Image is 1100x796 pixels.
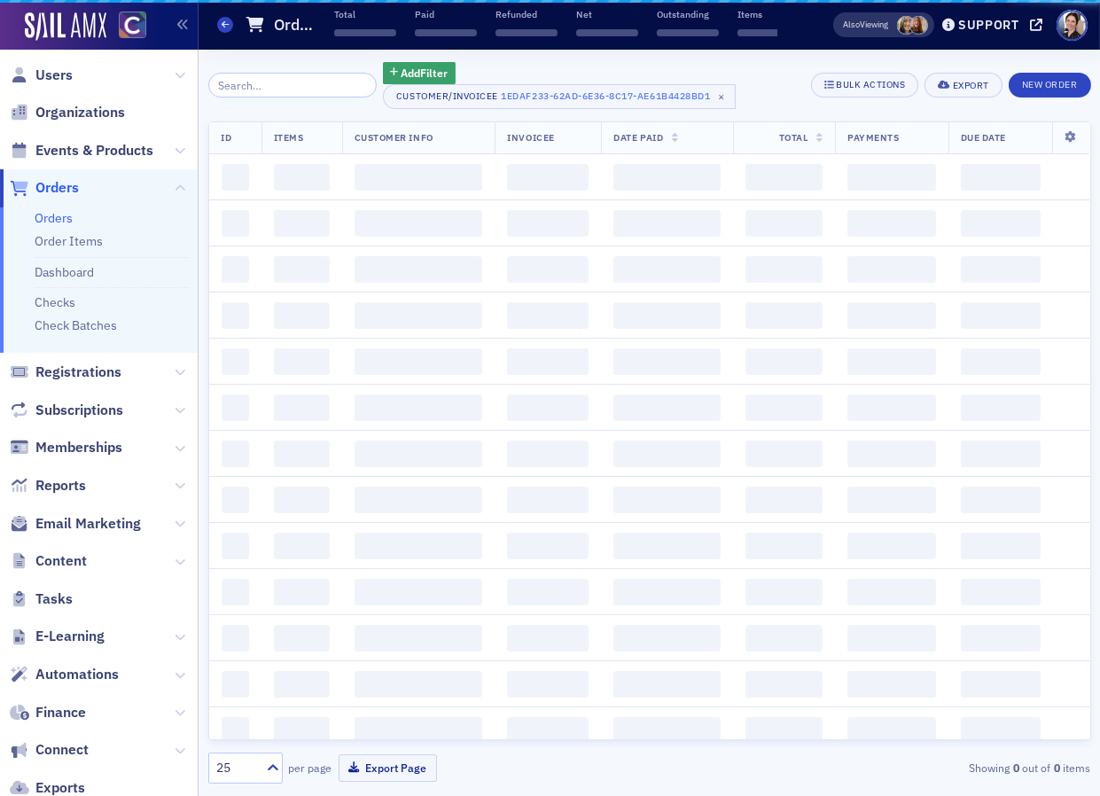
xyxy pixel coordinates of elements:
[35,178,79,198] span: Orders
[274,164,330,191] span: ‌
[961,717,1041,744] span: ‌
[35,551,87,571] span: Content
[1010,760,1023,776] strong: 0
[35,589,73,609] span: Tasks
[847,533,935,559] span: ‌
[613,348,721,375] span: ‌
[274,14,319,35] h1: Orders
[613,579,721,605] span: ‌
[909,16,928,35] span: Sheila Duggan
[10,514,141,534] a: Email Marketing
[847,394,935,421] span: ‌
[495,29,558,36] span: ‌
[274,302,330,329] span: ‌
[415,8,477,20] p: Paid
[355,164,483,191] span: ‌
[402,65,449,81] span: Add Filter
[961,131,1006,144] span: Due Date
[847,302,935,329] span: ‌
[745,164,823,191] span: ‌
[961,302,1041,329] span: ‌
[847,164,935,191] span: ‌
[383,62,456,84] button: AddFilter
[10,178,79,198] a: Orders
[809,760,1091,776] div: Showing out of items
[745,302,823,329] span: ‌
[613,256,721,283] span: ‌
[35,476,86,496] span: Reports
[961,533,1041,559] span: ‌
[355,441,483,467] span: ‌
[745,717,823,744] span: ‌
[961,441,1041,467] span: ‌
[119,12,146,39] img: SailAMX
[10,740,89,760] a: Connect
[847,210,935,237] span: ‌
[613,441,721,467] span: ‌
[355,256,483,283] span: ‌
[274,717,330,744] span: ‌
[495,8,558,20] p: Refunded
[355,533,483,559] span: ‌
[35,317,117,333] a: Check Batches
[35,514,141,534] span: Email Marketing
[847,348,935,375] span: ‌
[289,760,332,776] label: per page
[274,394,330,421] span: ‌
[222,533,249,559] span: ‌
[10,66,73,85] a: Users
[507,533,589,559] span: ‌
[222,625,249,652] span: ‌
[613,131,663,144] span: Date Paid
[35,294,75,310] a: Checks
[35,264,94,280] a: Dashboard
[745,625,823,652] span: ‌
[222,717,249,744] span: ‌
[355,210,483,237] span: ‌
[355,717,483,744] span: ‌
[847,131,899,144] span: Payments
[222,256,249,283] span: ‌
[35,703,86,722] span: Finance
[507,302,589,329] span: ‌
[35,363,121,382] span: Registrations
[507,487,589,513] span: ‌
[222,671,249,698] span: ‌
[507,717,589,744] span: ‌
[10,551,87,571] a: Content
[961,210,1041,237] span: ‌
[613,210,721,237] span: ‌
[334,8,396,20] p: Total
[843,19,888,31] span: Viewing
[507,210,589,237] span: ‌
[576,8,638,20] p: Net
[924,73,1002,98] button: Export
[737,29,800,36] span: ‌
[507,348,589,375] span: ‌
[613,164,721,191] span: ‌
[10,627,105,646] a: E-Learning
[35,665,119,684] span: Automations
[10,476,86,496] a: Reports
[745,487,823,513] span: ‌
[222,579,249,605] span: ‌
[745,533,823,559] span: ‌
[507,625,589,652] span: ‌
[953,81,989,90] div: Export
[745,348,823,375] span: ‌
[396,90,498,102] div: Customer/Invoicee
[10,438,122,457] a: Memberships
[961,394,1041,421] span: ‌
[961,579,1041,605] span: ‌
[415,29,477,36] span: ‌
[208,73,378,98] input: Search…
[507,671,589,698] span: ‌
[274,487,330,513] span: ‌
[613,671,721,698] span: ‌
[576,29,638,36] span: ‌
[961,348,1041,375] span: ‌
[10,401,123,420] a: Subscriptions
[274,210,330,237] span: ‌
[714,89,729,105] span: ×
[222,394,249,421] span: ‌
